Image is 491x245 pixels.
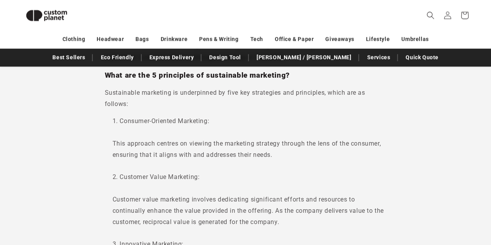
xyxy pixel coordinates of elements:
summary: Search [422,7,439,24]
li: Consumer-Oriented Marketing: This approach centres on viewing the marketing strategy through the ... [113,115,387,171]
a: Bags [135,32,149,46]
a: Eco Friendly [97,50,137,64]
a: Pens & Writing [199,32,238,46]
a: Clothing [62,32,85,46]
a: Best Sellers [49,50,89,64]
a: Headwear [97,32,124,46]
a: Umbrellas [401,32,429,46]
a: Drinkware [161,32,187,46]
iframe: Chat Widget [361,161,491,245]
a: Giveaways [325,32,354,46]
a: Design Tool [205,50,245,64]
a: Quick Quote [402,50,442,64]
a: Office & Paper [275,32,314,46]
a: [PERSON_NAME] / [PERSON_NAME] [253,50,355,64]
a: Services [363,50,394,64]
h3: What are the 5 principles of sustainable marketing? [105,70,387,80]
img: Custom Planet [19,3,74,28]
a: Express Delivery [146,50,198,64]
span: Sustainable marketing is underpinned by five key strategies and principles, which are as follows: [105,89,365,107]
a: Lifestyle [366,32,390,46]
a: Tech [250,32,263,46]
li: Customer Value Marketing: Customer value marketing involves dedicating significant efforts and re... [113,171,387,238]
